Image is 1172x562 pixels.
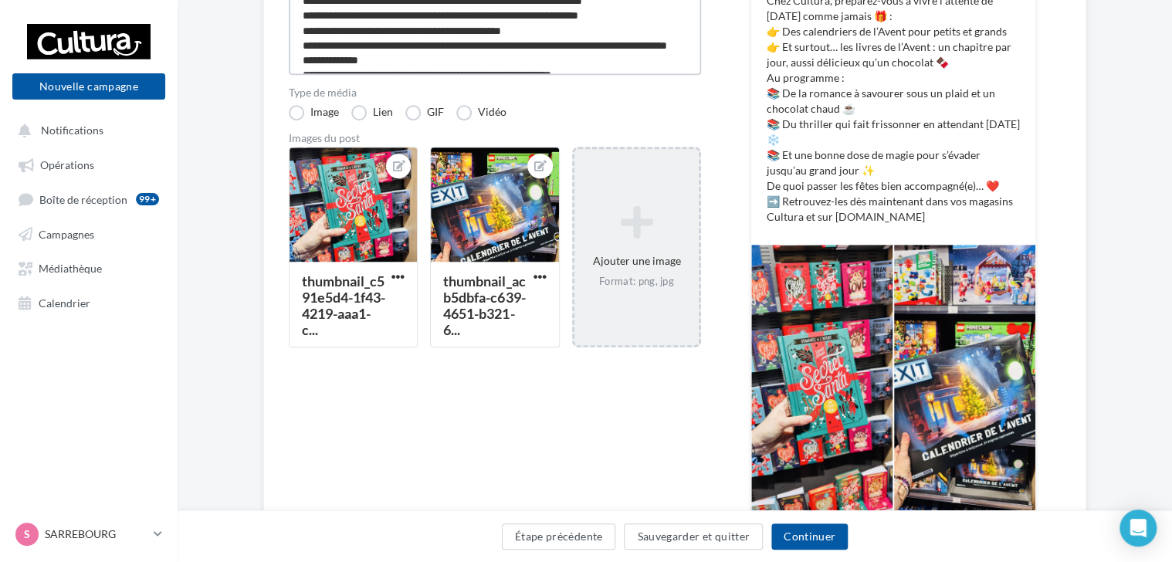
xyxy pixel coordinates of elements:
[39,192,127,205] span: Boîte de réception
[41,124,103,137] span: Notifications
[302,273,385,338] div: thumbnail_c591e5d4-1f43-4219-aaa1-c...
[351,105,393,120] label: Lien
[502,523,616,550] button: Étape précédente
[9,150,168,178] a: Opérations
[289,87,701,98] label: Type de média
[624,523,763,550] button: Sauvegarder et quitter
[24,526,30,542] span: S
[9,185,168,213] a: Boîte de réception99+
[9,288,168,316] a: Calendrier
[9,219,168,247] a: Campagnes
[771,523,848,550] button: Continuer
[12,73,165,100] button: Nouvelle campagne
[45,526,147,542] p: SARREBOURG
[40,158,94,171] span: Opérations
[39,262,102,275] span: Médiathèque
[39,296,90,309] span: Calendrier
[289,105,339,120] label: Image
[39,227,94,240] span: Campagnes
[289,133,701,144] div: Images du post
[9,116,162,144] button: Notifications
[9,253,168,281] a: Médiathèque
[456,105,506,120] label: Vidéo
[405,105,444,120] label: GIF
[136,193,159,205] div: 99+
[443,273,525,338] div: thumbnail_acb5dbfa-c639-4651-b321-6...
[12,520,165,549] a: S SARREBOURG
[1119,510,1157,547] div: Open Intercom Messenger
